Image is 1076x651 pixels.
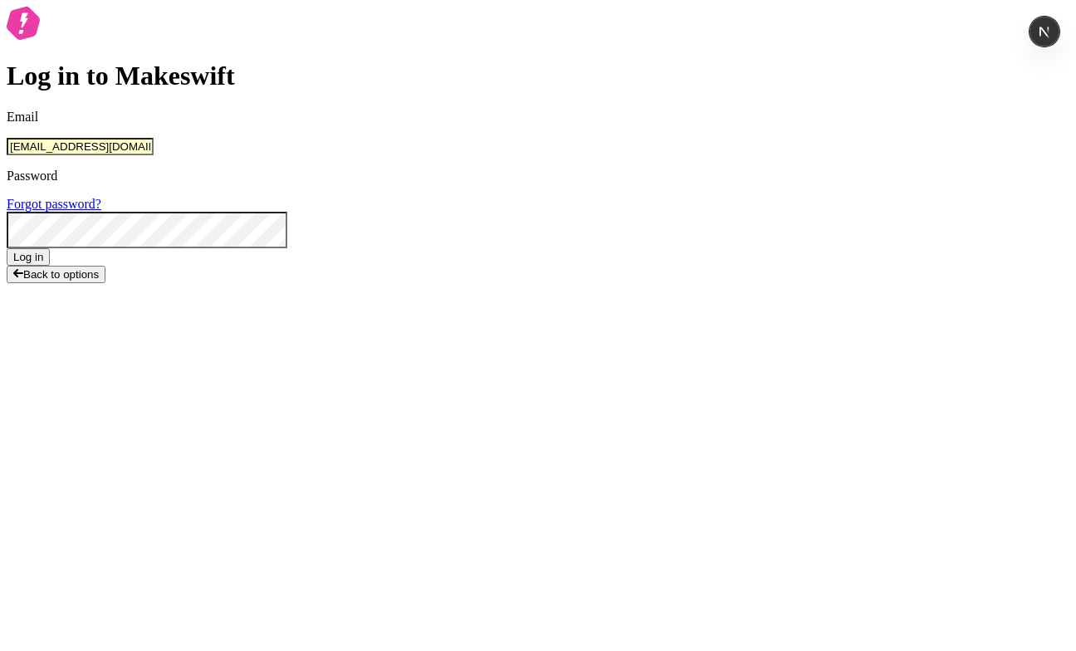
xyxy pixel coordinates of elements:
[7,110,1069,125] p: Email
[7,169,1069,184] p: Password
[7,138,154,155] input: Email
[7,266,105,283] button: Back to options
[7,248,50,266] button: Log in
[23,268,99,281] span: Back to options
[7,197,101,211] a: Forgot password?
[7,61,1069,91] h1: Log in to Makeswift
[13,251,43,263] span: Log in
